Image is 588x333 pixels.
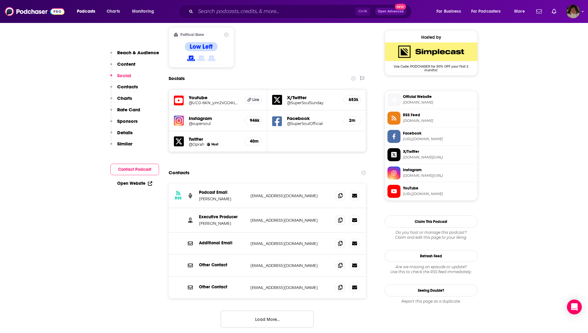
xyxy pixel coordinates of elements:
a: Seeing Double? [385,284,478,296]
a: Podchaser - Follow, Share and Rate Podcasts [5,6,64,17]
span: Instagram [403,167,475,173]
p: [EMAIL_ADDRESS][DOMAIN_NAME] [250,263,331,268]
p: [EMAIL_ADDRESS][DOMAIN_NAME] [250,285,331,290]
button: Social [110,73,131,84]
div: Claim and edit this page to your liking. [385,230,478,240]
h5: 653k [349,97,356,102]
span: X/Twitter [403,149,475,154]
h5: 40m [250,139,257,144]
a: Show notifications dropdown [549,6,559,17]
span: Do you host or manage this podcast? [385,230,478,235]
button: Contacts [110,84,138,95]
a: SimpleCast Deal: Use Code: PODCHASER for 50% OFF your first 2 months! [385,42,477,72]
div: Search podcasts, credits, & more... [184,4,418,19]
h5: 946k [250,118,257,123]
p: [EMAIL_ADDRESS][DOMAIN_NAME] [250,218,331,223]
a: Official Website[DOMAIN_NAME] [387,93,475,106]
div: Open Intercom Messenger [567,300,582,314]
button: Load More... [221,311,314,327]
div: Are we missing an episode or update? Use this to check the RSS feed immediately. [385,264,478,274]
button: Rate Card [110,107,140,118]
span: Host [211,142,218,146]
img: SimpleCast Deal: Use Code: PODCHASER for 50% OFF your first 2 months! [385,42,477,61]
p: Contacts [117,84,138,90]
button: Charts [110,95,132,107]
input: Search podcasts, credits, & more... [196,7,356,16]
button: Refresh Feed [385,250,478,262]
span: feeds.simplecast.com [403,118,475,123]
a: @SuperSoulSunday [287,100,338,105]
span: Monitoring [132,7,154,16]
button: Content [110,61,135,73]
h3: RSS [175,196,182,201]
h5: X/Twitter [287,95,338,100]
span: twitter.com/SuperSoulSunday [403,155,475,160]
p: [PERSON_NAME] [199,196,245,202]
p: [EMAIL_ADDRESS][DOMAIN_NAME] [250,193,331,198]
p: Similar [117,141,132,147]
span: Facebook [403,131,475,136]
h5: Twitter [189,136,240,142]
p: [EMAIL_ADDRESS][DOMAIN_NAME] [250,241,331,246]
h2: Contacts [169,167,189,179]
a: Open Website [117,181,152,186]
p: [PERSON_NAME] [199,221,245,226]
button: open menu [467,7,510,16]
button: open menu [73,7,103,16]
a: Facebook[URL][DOMAIN_NAME] [387,130,475,143]
a: @SuperSoulOfficial [287,121,338,126]
p: Charts [117,95,132,101]
div: Hosted by [385,35,477,40]
a: YouTube[URL][DOMAIN_NAME] [387,185,475,198]
span: More [514,7,525,16]
span: Podcasts [77,7,95,16]
span: siriusxm.com [403,100,475,105]
span: Charts [107,7,120,16]
h5: 2m [349,118,356,123]
h4: Low Left [190,43,213,51]
span: Ctrl K [356,7,370,16]
button: open menu [128,7,162,16]
button: Open AdvancedNew [375,8,406,15]
a: Charts [103,7,124,16]
span: For Business [436,7,461,16]
p: Other Contact [199,262,245,268]
p: Podcast Email [199,190,245,195]
span: https://www.facebook.com/SuperSoulOfficial [403,137,475,141]
button: Reach & Audience [110,50,159,61]
span: Open Advanced [378,10,404,13]
span: New [395,4,406,10]
h5: Instagram [189,115,240,121]
a: @Oprah [189,142,204,147]
p: Rate Card [117,107,140,113]
span: RSS Feed [403,112,475,118]
button: Claim This Podcast [385,215,478,228]
span: Official Website [403,94,475,100]
span: Logged in as angelport [566,5,580,18]
p: Social [117,73,131,78]
p: Additional Email [199,240,245,246]
p: Executive Producer [199,214,245,220]
img: Oprah Winfrey [207,143,210,146]
button: Sponsors [110,118,138,130]
button: open menu [432,7,469,16]
span: For Podcasters [471,7,501,16]
h5: Youtube [189,95,240,100]
button: Details [110,130,133,141]
img: User Profile [566,5,580,18]
button: Show profile menu [566,5,580,18]
div: Report this page as a duplicate. [385,299,478,304]
p: Reach & Audience [117,50,159,55]
a: X/Twitter[DOMAIN_NAME][URL] [387,148,475,161]
a: RSS Feed[DOMAIN_NAME] [387,112,475,125]
p: Sponsors [117,118,138,124]
span: Use Code: PODCHASER for 50% OFF your first 2 months! [385,61,477,72]
h5: @UC0-6KN_yim2VGOiKL8sH1nA [189,100,240,105]
span: Link [252,97,259,102]
span: YouTube [403,185,475,191]
span: instagram.com/supersoul [403,173,475,178]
